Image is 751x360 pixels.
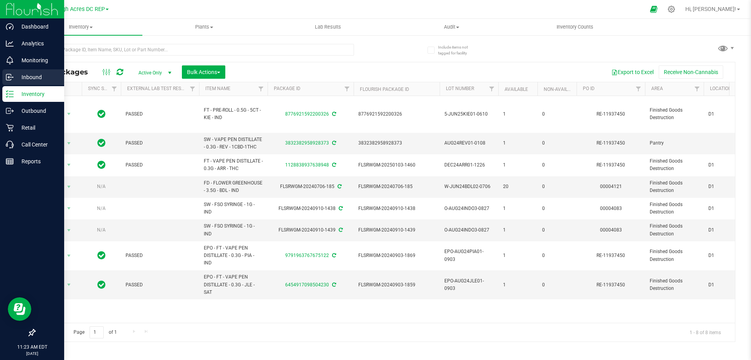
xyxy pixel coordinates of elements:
span: EPO-AUG24JLE01-0903 [444,277,494,292]
span: FLSRWGM-20240910-1439 [358,226,435,234]
span: FLSRWGM-20240910-1438 [358,205,435,212]
span: FT - PRE-ROLL - 0.5G - 5CT - KIE - IND [204,107,263,121]
span: In Sync [97,279,106,290]
a: RE-11937450 [596,253,625,258]
span: 0 [542,183,572,190]
span: SW - FSO SYRINGE - 1G - IND [204,223,263,237]
span: All Packages [41,68,96,76]
span: 20 [503,183,533,190]
span: PASSED [126,139,194,147]
span: N/A [97,184,106,189]
a: Filter [108,82,121,96]
span: Plants [143,24,266,31]
span: O-AUG24INDO3-0827 [444,226,494,234]
input: Search Package ID, Item Name, SKU, Lot or Part Number... [34,44,354,56]
span: FT - VAPE PEN DISTILLATE - 0.3G - ARR - THC [204,157,263,172]
inline-svg: Outbound [6,107,14,115]
span: select [64,225,74,236]
p: 11:23 AM EDT [4,344,61,351]
span: EPO - FT - VAPE PEN DISTILLATE - 0.3G - JLE - SAT [204,273,263,296]
span: N/A [97,227,106,233]
span: select [64,250,74,261]
input: 1 [90,326,104,338]
p: Outbound [14,106,61,116]
span: Bulk Actions [187,69,220,75]
a: Audit [390,19,513,35]
a: Area [651,86,663,91]
span: SW - FSO SYRINGE - 1G - IND [204,201,263,216]
span: N/A [97,206,106,211]
p: Reports [14,157,61,166]
a: Lot Number [446,86,474,91]
span: W-JUN24BDL02-0706 [444,183,494,190]
a: Filter [255,82,268,96]
a: Filter [485,82,498,96]
p: [DATE] [4,351,61,356]
span: EPO-AUG24PIA01-0903 [444,248,494,263]
a: 8776921592200326 [285,111,329,117]
span: Sync from Compliance System [338,227,343,233]
a: 3832382958928373 [285,140,329,146]
a: RE-11937450 [596,140,625,146]
span: DEC24ARR01-1226 [444,161,494,169]
a: External Lab Test Result [127,86,189,91]
span: Finished Goods Destruction [650,277,699,292]
span: Inventory Counts [546,24,604,31]
a: 1128838937638948 [285,162,329,168]
span: EPO - FT - VAPE PEN DISTILLATE - 0.3G - PIA - IND [204,244,263,267]
inline-svg: Analytics [6,40,14,47]
span: 0 [542,205,572,212]
span: PASSED [126,252,194,259]
a: 9791963767675122 [285,253,329,258]
span: select [64,279,74,290]
a: Inventory [19,19,142,35]
span: 0 [542,161,572,169]
span: FLSRWGM-20240903-1859 [358,281,435,289]
span: 0 [542,110,572,118]
button: Export to Excel [606,65,659,79]
span: FLSRWGM-20240903-1869 [358,252,435,259]
span: Finished Goods Destruction [650,179,699,194]
span: FLSRWGM-20240706-185 [358,183,435,190]
a: Location [710,86,732,91]
a: Inventory Counts [513,19,637,35]
a: 00004083 [600,206,622,211]
span: Audit [390,24,513,31]
span: Page of 1 [67,326,123,338]
p: Inventory [14,89,61,99]
a: Plants [142,19,266,35]
div: FLSRWGM-20240910-1438 [266,205,355,212]
a: RE-11937450 [596,111,625,117]
a: Available [505,87,528,92]
span: Finished Goods Destruction [650,157,699,172]
inline-svg: Inventory [6,90,14,98]
span: FLSRWGM-20250103-1460 [358,161,435,169]
p: Dashboard [14,22,61,31]
a: Item Name [205,86,230,91]
span: 5-JUN25KIE01-0610 [444,110,494,118]
span: select [64,203,74,214]
span: 1 [503,161,533,169]
a: Non-Available [544,87,579,92]
span: In Sync [97,109,106,119]
span: Sync from Compliance System [336,184,341,189]
span: In Sync [97,159,106,170]
span: Open Ecommerce Menu [645,2,663,17]
span: Finished Goods Destruction [650,107,699,121]
span: Lab Results [304,24,352,31]
a: Flourish Package ID [360,87,409,92]
button: Receive Non-Cannabis [659,65,723,79]
div: FLSRWGM-20240910-1439 [266,226,355,234]
span: PASSED [126,161,194,169]
span: In Sync [97,250,106,261]
span: In Sync [97,137,106,148]
span: select [64,181,74,192]
span: 3832382958928373 [358,139,435,147]
span: PASSED [126,110,194,118]
span: select [64,138,74,149]
span: AUG24REV01-0108 [444,139,494,147]
a: Sync Status [88,86,118,91]
span: Sync from Compliance System [331,282,336,288]
span: 1 [503,281,533,289]
span: 1 [503,226,533,234]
